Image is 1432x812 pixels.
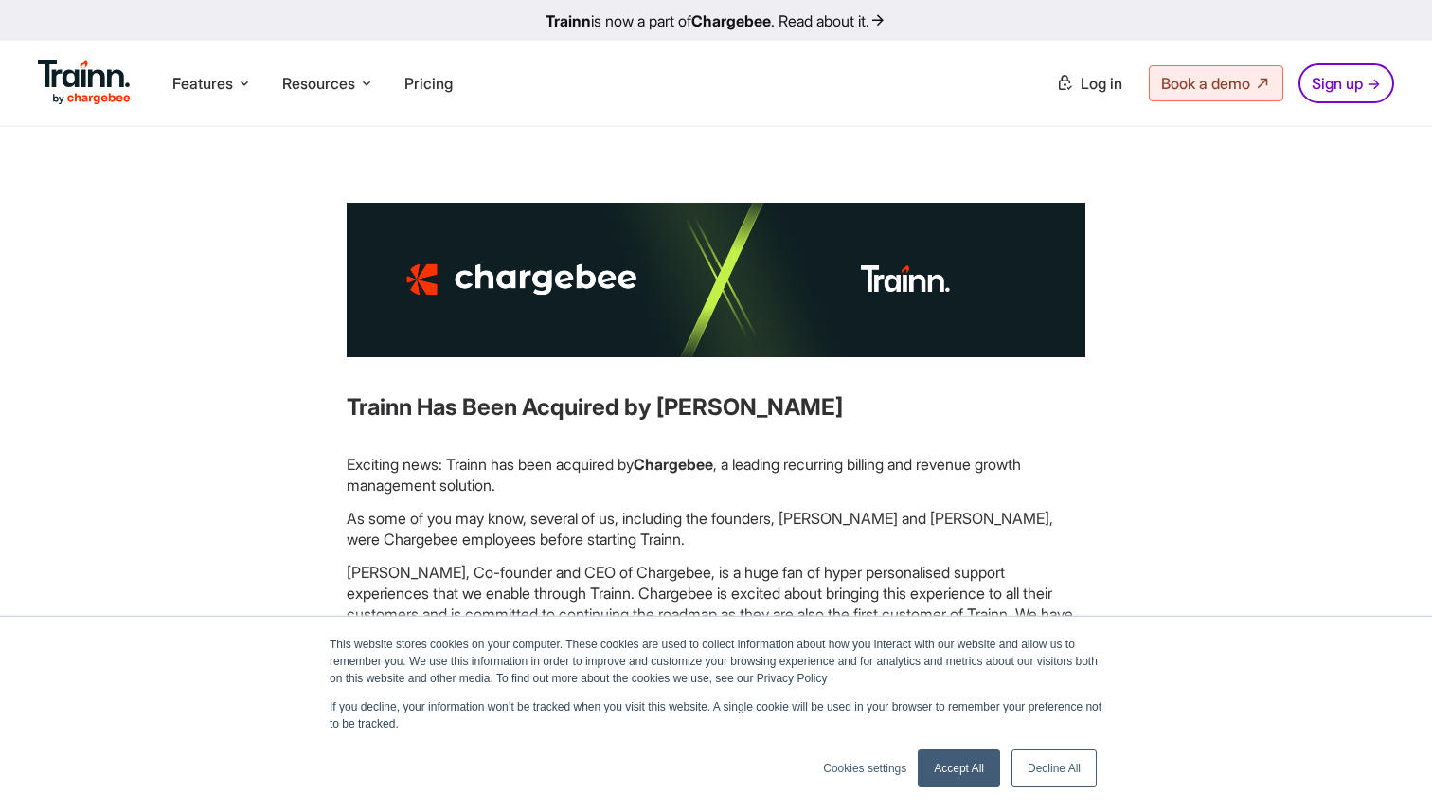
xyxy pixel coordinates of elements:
[38,60,131,105] img: Trainn Logo
[404,74,453,93] a: Pricing
[1161,74,1250,93] span: Book a demo
[634,455,713,474] b: Chargebee
[282,73,355,94] span: Resources
[347,508,1085,550] p: As some of you may know, several of us, including the founders, [PERSON_NAME] and [PERSON_NAME], ...
[347,454,1085,496] p: Exciting news: Trainn has been acquired by , a leading recurring billing and revenue growth manag...
[347,391,1085,424] h3: Trainn Has Been Acquired by [PERSON_NAME]
[1149,65,1283,101] a: Book a demo
[1011,749,1097,787] a: Decline All
[1081,74,1122,93] span: Log in
[347,562,1085,668] p: [PERSON_NAME], Co-founder and CEO of Chargebee, is a huge fan of hyper personalised support exper...
[1298,63,1394,103] a: Sign up →
[918,749,1000,787] a: Accept All
[691,11,771,30] b: Chargebee
[823,760,906,777] a: Cookies settings
[1045,66,1134,100] a: Log in
[330,698,1102,732] p: If you decline, your information won’t be tracked when you visit this website. A single cookie wi...
[330,636,1102,687] p: This website stores cookies on your computer. These cookies are used to collect information about...
[172,73,233,94] span: Features
[546,11,591,30] b: Trainn
[347,203,1085,357] img: Partner Training built on Trainn | Buildops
